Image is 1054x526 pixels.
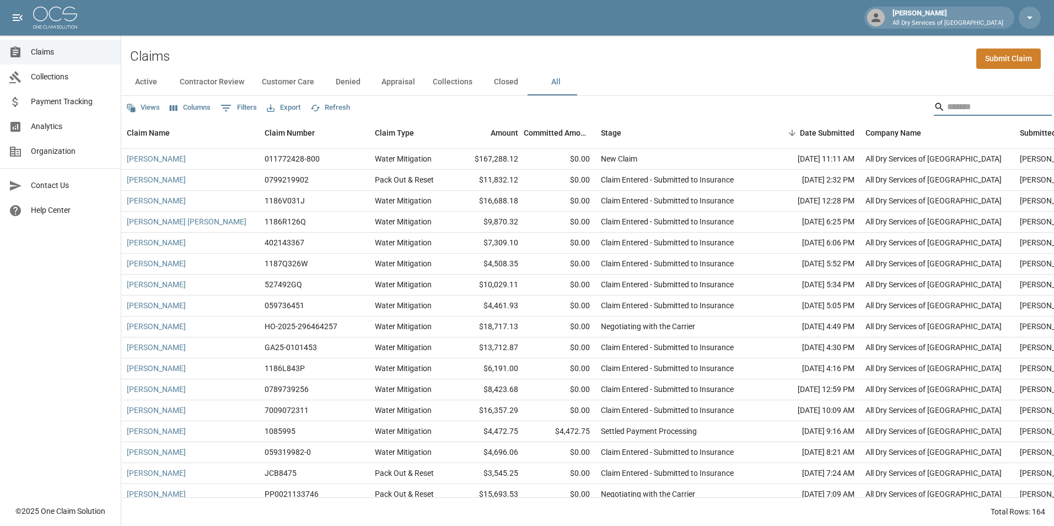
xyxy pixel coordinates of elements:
div: $10,029.11 [452,275,524,296]
a: [PERSON_NAME] [PERSON_NAME] [127,216,246,227]
div: Claim Entered - Submitted to Insurance [601,216,734,227]
div: $4,472.75 [524,421,595,442]
div: All Dry Services of Atlanta [865,468,1002,479]
div: All Dry Services of Atlanta [865,405,1002,416]
div: $3,545.25 [452,463,524,484]
div: Water Mitigation [375,258,432,269]
div: $11,832.12 [452,170,524,191]
div: Water Mitigation [375,363,432,374]
h2: Claims [130,49,170,65]
div: All Dry Services of Atlanta [865,153,1002,164]
div: [DATE] 9:16 AM [761,421,860,442]
button: Export [264,99,303,116]
div: $0.00 [524,296,595,316]
div: $8,423.68 [452,379,524,400]
div: Date Submitted [800,117,854,148]
div: $4,461.93 [452,296,524,316]
div: Water Mitigation [375,342,432,353]
div: © 2025 One Claim Solution [15,506,105,517]
div: Negotiating with the Carrier [601,489,695,500]
div: $0.00 [524,254,595,275]
div: All Dry Services of Atlanta [865,447,1002,458]
a: [PERSON_NAME] [127,321,186,332]
div: dynamic tabs [121,69,1054,95]
button: Customer Care [253,69,323,95]
a: [PERSON_NAME] [127,258,186,269]
div: All Dry Services of Atlanta [865,279,1002,290]
button: Refresh [308,99,353,116]
div: Pack Out & Reset [375,468,434,479]
div: $16,357.29 [452,400,524,421]
div: [DATE] 2:32 PM [761,170,860,191]
div: 1085995 [265,426,295,437]
a: [PERSON_NAME] [127,489,186,500]
div: All Dry Services of Atlanta [865,237,1002,248]
a: [PERSON_NAME] [127,153,186,164]
img: ocs-logo-white-transparent.png [33,7,77,29]
div: Claim Entered - Submitted to Insurance [601,237,734,248]
span: Analytics [31,121,112,132]
div: $0.00 [524,170,595,191]
button: Closed [481,69,531,95]
div: Stage [601,117,621,148]
div: $167,288.12 [452,149,524,170]
div: Water Mitigation [375,300,432,311]
div: [DATE] 4:49 PM [761,316,860,337]
div: All Dry Services of Atlanta [865,426,1002,437]
div: Committed Amount [524,117,595,148]
div: Search [934,98,1052,118]
button: open drawer [7,7,29,29]
span: Claims [31,46,112,58]
div: 0799219902 [265,174,309,185]
div: 1186L843P [265,363,305,374]
div: Claim Number [259,117,369,148]
div: Committed Amount [524,117,590,148]
div: New Claim [601,153,637,164]
button: Active [121,69,171,95]
a: [PERSON_NAME] [127,300,186,311]
div: Claim Type [369,117,452,148]
div: Claim Entered - Submitted to Insurance [601,405,734,416]
div: All Dry Services of Atlanta [865,342,1002,353]
button: Collections [424,69,481,95]
div: 1186R126Q [265,216,306,227]
div: 7009072311 [265,405,309,416]
div: Settled Payment Processing [601,426,697,437]
div: Water Mitigation [375,384,432,395]
span: Contact Us [31,180,112,191]
div: Water Mitigation [375,447,432,458]
div: All Dry Services of Atlanta [865,363,1002,374]
div: 402143367 [265,237,304,248]
div: Claim Entered - Submitted to Insurance [601,447,734,458]
div: $16,688.18 [452,191,524,212]
div: GA25-0101453 [265,342,317,353]
span: Organization [31,146,112,157]
div: Negotiating with the Carrier [601,321,695,332]
button: All [531,69,580,95]
div: [DATE] 12:28 PM [761,191,860,212]
div: Claim Entered - Submitted to Insurance [601,279,734,290]
a: [PERSON_NAME] [127,468,186,479]
div: $15,693.53 [452,484,524,505]
div: 1187Q326W [265,258,308,269]
div: [DATE] 5:05 PM [761,296,860,316]
div: Water Mitigation [375,153,432,164]
div: All Dry Services of Atlanta [865,216,1002,227]
div: HO-2025-296464257 [265,321,337,332]
div: $0.00 [524,149,595,170]
div: [DATE] 12:59 PM [761,379,860,400]
div: Claim Entered - Submitted to Insurance [601,195,734,206]
div: [DATE] 5:34 PM [761,275,860,296]
div: Claim Entered - Submitted to Insurance [601,300,734,311]
button: Show filters [218,99,260,117]
span: Help Center [31,205,112,216]
div: $0.00 [524,442,595,463]
div: [DATE] 7:09 AM [761,484,860,505]
div: All Dry Services of Atlanta [865,174,1002,185]
button: Views [123,99,163,116]
div: Claim Entered - Submitted to Insurance [601,342,734,353]
div: [DATE] 4:16 PM [761,358,860,379]
div: $0.00 [524,400,595,421]
div: Claim Name [121,117,259,148]
div: $0.00 [524,275,595,296]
